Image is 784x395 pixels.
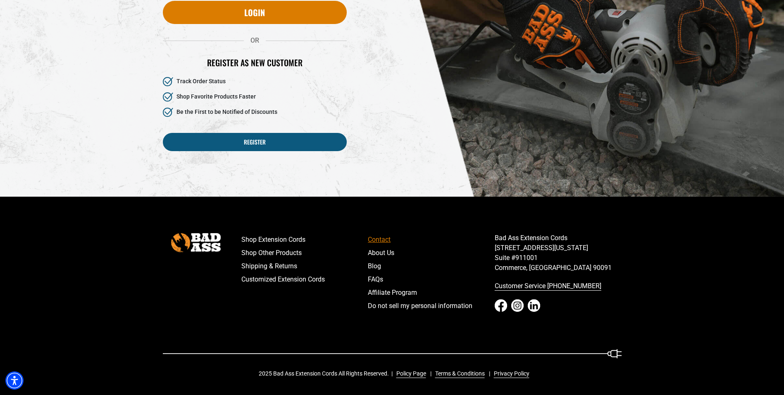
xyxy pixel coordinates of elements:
a: call 833-674-1699 [495,279,622,293]
li: Be the First to be Notified of Discounts [163,108,347,117]
img: Bad Ass Extension Cords [171,233,221,252]
li: Track Order Status [163,77,347,87]
a: Do not sell my personal information [368,299,495,313]
div: Accessibility Menu [5,371,24,390]
a: Affiliate Program [368,286,495,299]
a: Register [163,133,347,151]
a: About Us [368,246,495,260]
a: Terms & Conditions [432,369,485,378]
a: Shipping & Returns [241,260,368,273]
button: Login [163,1,347,24]
a: Policy Page [393,369,426,378]
a: Contact [368,233,495,246]
h2: Register as new customer [163,57,347,68]
a: Shop Other Products [241,246,368,260]
span: OR [244,36,266,44]
a: Customized Extension Cords [241,273,368,286]
li: Shop Favorite Products Faster [163,92,347,102]
a: FAQs [368,273,495,286]
p: Bad Ass Extension Cords [STREET_ADDRESS][US_STATE] Suite #911001 Commerce, [GEOGRAPHIC_DATA] 90091 [495,233,622,273]
a: Privacy Policy [491,369,529,378]
a: Blog [368,260,495,273]
a: Shop Extension Cords [241,233,368,246]
div: 2025 Bad Ass Extension Cords All Rights Reserved. [259,369,535,378]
